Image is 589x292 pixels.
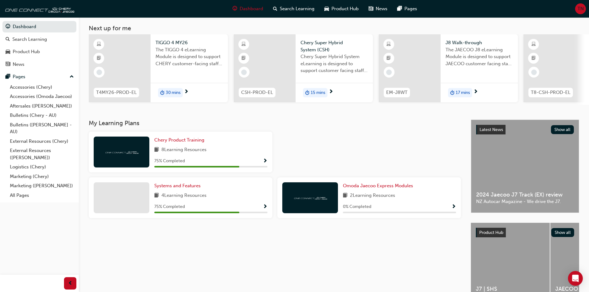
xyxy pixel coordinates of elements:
[2,34,76,45] a: Search Learning
[451,203,456,211] button: Show Progress
[89,34,228,102] a: T4MY26-PROD-ELTIGGO 4 MY26The TIGGO 4 eLearning Module is designed to support CHERY customer-faci...
[568,271,583,286] div: Open Intercom Messenger
[343,203,371,210] span: 0 % Completed
[68,280,73,287] span: prev-icon
[228,2,268,15] a: guage-iconDashboard
[154,137,207,144] a: Chery Product Training
[233,5,237,13] span: guage-icon
[551,228,574,237] button: Show all
[2,71,76,83] button: Pages
[7,120,76,137] a: Bulletins ([PERSON_NAME] - AU)
[386,89,408,96] span: EM-J8WT
[2,59,76,70] a: News
[364,2,392,15] a: news-iconNews
[97,40,101,49] span: learningResourceType_ELEARNING-icon
[311,89,325,96] span: 15 mins
[6,74,10,80] span: pages-icon
[263,157,267,165] button: Show Progress
[392,2,422,15] a: pages-iconPages
[7,137,76,146] a: External Resources (Chery)
[379,34,518,102] a: EM-J8WTJ8 Walk-throughThe JAECOO J8 eLearning Module is designed to support JAECOO customer facin...
[13,48,40,55] div: Product Hub
[166,89,181,96] span: 30 mins
[161,192,207,200] span: 4 Learning Resources
[7,111,76,120] a: Bulletins (Chery - AU)
[79,25,589,32] h3: Next up for me
[450,89,455,97] span: duration-icon
[7,181,76,191] a: Marketing ([PERSON_NAME])
[241,89,273,96] span: CSH-PROD-EL
[6,37,10,42] span: search-icon
[240,5,263,12] span: Dashboard
[7,172,76,181] a: Marketing (Chery)
[7,92,76,101] a: Accessories (Omoda Jaecoo)
[578,5,584,12] span: TN
[154,182,203,189] a: Systems and Features
[263,203,267,211] button: Show Progress
[305,89,309,97] span: duration-icon
[446,39,513,46] span: J8 Walk-through
[12,36,47,43] div: Search Learning
[154,137,204,143] span: Chery Product Training
[97,54,101,62] span: booktick-icon
[343,192,348,200] span: book-icon
[7,83,76,92] a: Accessories (Chery)
[386,40,391,49] span: learningResourceType_ELEARNING-icon
[531,54,536,62] span: booktick-icon
[70,73,74,81] span: up-icon
[156,39,223,46] span: TIGGO 4 MY26
[184,89,189,95] span: next-icon
[456,89,470,96] span: 17 mins
[6,24,10,30] span: guage-icon
[575,3,586,14] button: TN
[397,5,402,13] span: pages-icon
[343,182,416,189] a: Omoda Jaecoo Express Modules
[241,70,247,75] span: learningRecordVerb_NONE-icon
[3,2,74,15] img: oneconnect
[280,5,314,12] span: Search Learning
[324,5,329,13] span: car-icon
[161,146,207,154] span: 8 Learning Resources
[331,5,359,12] span: Product Hub
[154,203,185,210] span: 75 % Completed
[476,125,574,135] a: Latest NewsShow all
[473,89,478,95] span: next-icon
[476,191,574,198] span: 2024 Jaecoo J7 Track (EX) review
[376,5,387,12] span: News
[319,2,364,15] a: car-iconProduct Hub
[96,89,137,96] span: T4MY26-PROD-EL
[350,192,395,200] span: 2 Learning Resources
[89,120,461,127] h3: My Learning Plans
[329,89,333,95] span: next-icon
[476,228,574,238] a: Product HubShow all
[471,120,579,213] a: Latest NewsShow all2024 Jaecoo J7 Track (EX) reviewNZ Autocar Magazine - We drive the J7.
[386,54,391,62] span: booktick-icon
[7,191,76,200] a: All Pages
[154,158,185,165] span: 75 % Completed
[369,5,373,13] span: news-icon
[105,149,139,155] img: oneconnect
[268,2,319,15] a: search-iconSearch Learning
[6,49,10,55] span: car-icon
[273,5,277,13] span: search-icon
[2,20,76,71] button: DashboardSearch LearningProduct HubNews
[446,46,513,67] span: The JAECOO J8 eLearning Module is designed to support JAECOO customer facing staff with the produ...
[480,127,503,132] span: Latest News
[96,70,102,75] span: learningRecordVerb_NONE-icon
[7,146,76,162] a: External Resources ([PERSON_NAME])
[234,34,373,102] a: CSH-PROD-ELChery Super Hybrid System (CSH)Chery Super Hybrid System eLearning is designed to supp...
[160,89,164,97] span: duration-icon
[551,125,574,134] button: Show all
[263,204,267,210] span: Show Progress
[531,40,536,49] span: learningResourceType_ELEARNING-icon
[263,159,267,164] span: Show Progress
[2,46,76,57] a: Product Hub
[7,162,76,172] a: Logistics (Chery)
[241,54,246,62] span: booktick-icon
[7,101,76,111] a: Aftersales ([PERSON_NAME])
[531,89,570,96] span: T8-CSH-PROD-EL
[293,195,327,201] img: oneconnect
[476,198,574,205] span: NZ Autocar Magazine - We drive the J7.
